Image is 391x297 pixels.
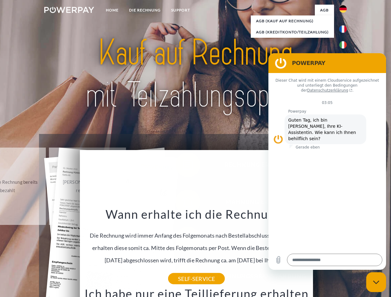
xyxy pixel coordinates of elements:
[315,5,334,16] a: agb
[339,25,347,33] img: fr
[339,5,347,13] img: de
[268,53,386,270] iframe: Messaging-Fenster
[366,272,386,292] iframe: Schaltfläche zum Öffnen des Messaging-Fensters; Konversation läuft
[53,178,122,195] div: [PERSON_NAME] wurde retourniert
[44,7,94,13] img: logo-powerpay-white.svg
[101,5,124,16] a: Home
[124,5,166,16] a: DIE RECHNUNG
[166,5,195,16] a: SUPPORT
[59,30,332,118] img: title-powerpay_de.svg
[339,41,347,49] img: it
[251,27,334,38] a: AGB (Kreditkonto/Teilzahlung)
[251,15,334,27] a: AGB (Kauf auf Rechnung)
[168,273,225,284] a: SELF-SERVICE
[84,207,310,279] div: Die Rechnung wird immer Anfang des Folgemonats nach Bestellabschluss generiert. Sie erhalten dies...
[84,207,310,222] h3: Wann erhalte ich die Rechnung?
